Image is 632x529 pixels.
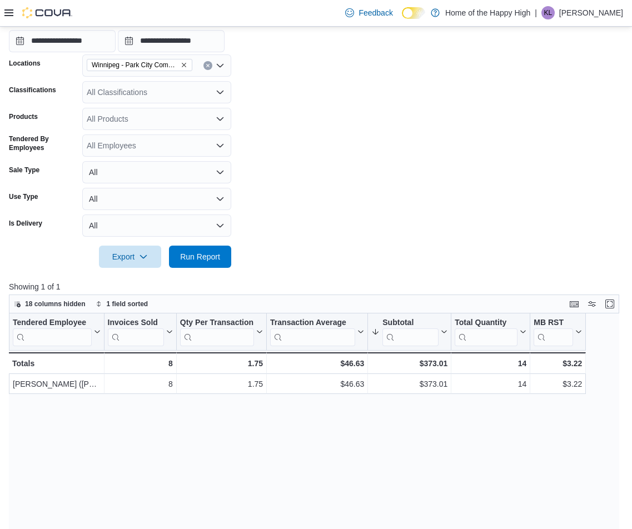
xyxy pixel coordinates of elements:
[341,2,397,24] a: Feedback
[87,59,192,71] span: Winnipeg - Park City Commons - Fire & Flower
[455,317,526,346] button: Total Quantity
[106,246,155,268] span: Export
[270,317,355,346] div: Transaction Average
[180,317,254,328] div: Qty Per Transaction
[216,61,225,70] button: Open list of options
[181,62,187,68] button: Remove Winnipeg - Park City Commons - Fire & Flower from selection in this group
[455,357,526,370] div: 14
[9,30,116,52] input: Press the down key to open a popover containing a calendar.
[9,112,38,121] label: Products
[13,377,101,391] div: [PERSON_NAME] ([PERSON_NAME])
[9,219,42,228] label: Is Delivery
[568,297,581,311] button: Keyboard shortcuts
[535,6,537,19] p: |
[92,59,178,71] span: Winnipeg - Park City Commons - Fire & Flower
[169,246,231,268] button: Run Report
[445,6,530,19] p: Home of the Happy High
[534,357,582,370] div: $3.22
[180,317,263,346] button: Qty Per Transaction
[108,357,173,370] div: 8
[534,377,582,391] div: $3.22
[455,317,517,346] div: Total Quantity
[9,59,41,68] label: Locations
[91,297,153,311] button: 1 field sorted
[371,317,447,346] button: Subtotal
[534,317,573,346] div: MB RST
[203,61,212,70] button: Clear input
[455,377,526,391] div: 14
[107,300,148,308] span: 1 field sorted
[180,317,254,346] div: Qty Per Transaction
[270,317,355,328] div: Transaction Average
[603,297,616,311] button: Enter fullscreen
[180,357,263,370] div: 1.75
[9,297,90,311] button: 18 columns hidden
[180,251,220,262] span: Run Report
[382,317,439,346] div: Subtotal
[559,6,623,19] p: [PERSON_NAME]
[9,134,78,152] label: Tendered By Employees
[82,161,231,183] button: All
[13,317,92,328] div: Tendered Employee
[455,317,517,328] div: Total Quantity
[82,214,231,237] button: All
[22,7,72,18] img: Cova
[9,192,38,201] label: Use Type
[108,317,164,328] div: Invoices Sold
[402,7,425,19] input: Dark Mode
[544,6,553,19] span: KL
[13,317,92,346] div: Tendered Employee
[9,86,56,94] label: Classifications
[270,357,364,370] div: $46.63
[270,377,364,391] div: $46.63
[216,88,225,97] button: Open list of options
[82,188,231,210] button: All
[371,377,447,391] div: $373.01
[9,281,625,292] p: Showing 1 of 1
[534,317,573,328] div: MB RST
[371,357,447,370] div: $373.01
[25,300,86,308] span: 18 columns hidden
[99,246,161,268] button: Export
[382,317,439,328] div: Subtotal
[9,166,39,174] label: Sale Type
[534,317,582,346] button: MB RST
[270,317,364,346] button: Transaction Average
[118,30,225,52] input: Press the down key to open a popover containing a calendar.
[12,357,101,370] div: Totals
[108,377,173,391] div: 8
[585,297,599,311] button: Display options
[13,317,101,346] button: Tendered Employee
[108,317,164,346] div: Invoices Sold
[359,7,392,18] span: Feedback
[216,114,225,123] button: Open list of options
[216,141,225,150] button: Open list of options
[108,317,173,346] button: Invoices Sold
[541,6,555,19] div: Kiannah Lloyd
[180,377,263,391] div: 1.75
